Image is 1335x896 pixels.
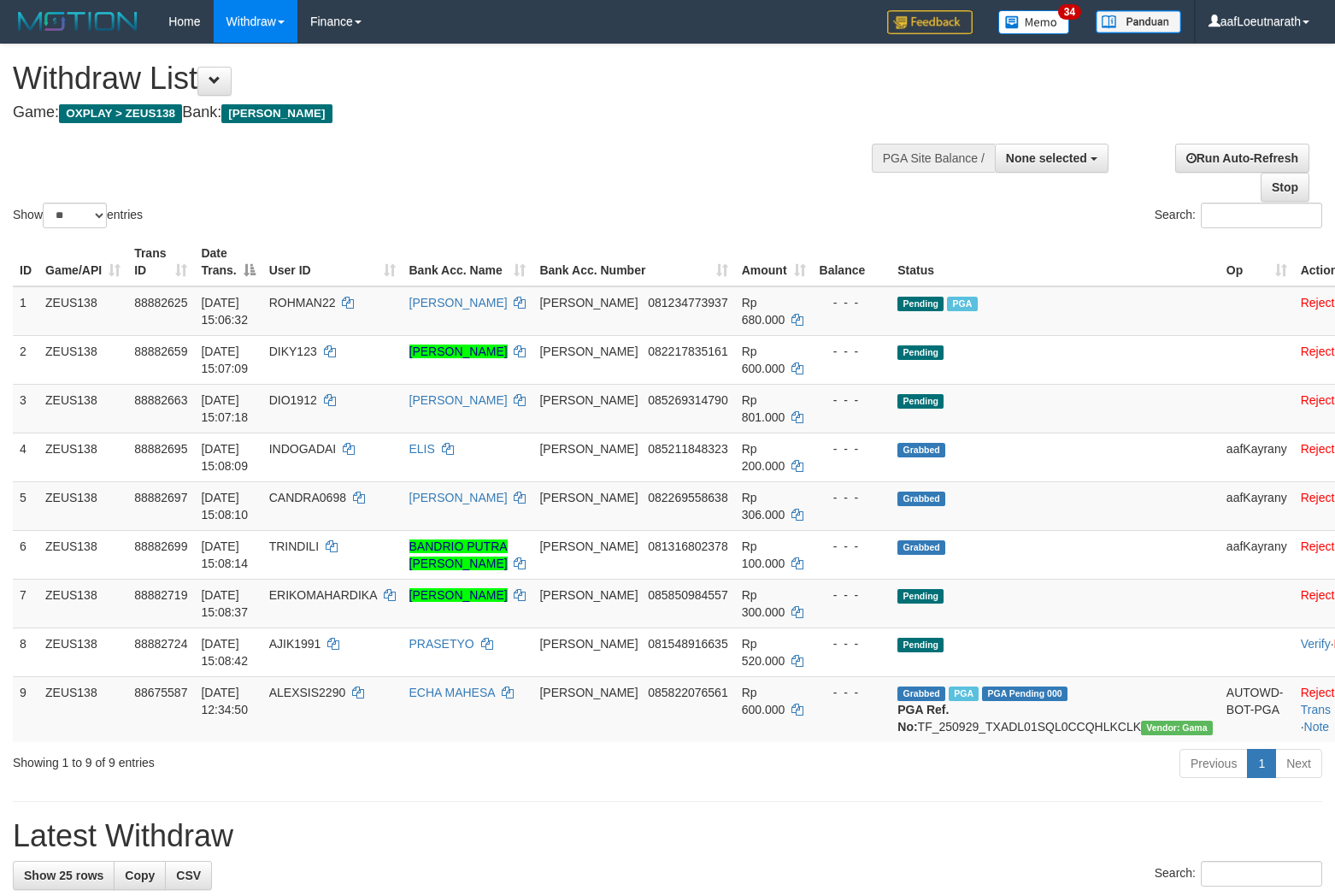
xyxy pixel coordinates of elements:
[403,238,533,286] th: Bank Acc. Name: activate to sort column ascending
[897,297,944,311] span: Pending
[38,530,127,579] td: ZEUS138
[13,481,38,530] td: 5
[134,686,187,699] span: 88675587
[742,539,785,570] span: Rp 100.000
[38,238,127,286] th: Game/API: activate to sort column ascending
[897,638,944,652] span: Pending
[820,392,885,409] div: - - -
[897,394,944,409] span: Pending
[38,676,127,742] td: ZEUS138
[1301,491,1335,504] a: Reject
[13,62,873,96] h1: Withdraw List
[38,628,127,676] td: ZEUS138
[1220,530,1294,579] td: aafKayrany
[269,588,377,602] span: ERIKOMAHARDIKA
[539,345,638,358] span: [PERSON_NAME]
[897,540,945,555] span: Grabbed
[1304,720,1330,734] a: Note
[539,442,638,456] span: [PERSON_NAME]
[409,393,508,407] a: [PERSON_NAME]
[539,393,638,407] span: [PERSON_NAME]
[201,393,248,424] span: [DATE] 15:07:18
[201,345,248,375] span: [DATE] 15:07:09
[1220,433,1294,481] td: aafKayrany
[820,587,885,604] div: - - -
[1220,676,1294,742] td: AUTOWD-BOT-PGA
[38,384,127,433] td: ZEUS138
[1141,721,1213,735] span: Vendor URL: https://trx31.1velocity.biz
[13,104,873,121] h4: Game: Bank:
[176,869,201,882] span: CSV
[998,10,1070,34] img: Button%20Memo.svg
[1006,151,1087,165] span: None selected
[648,491,727,504] span: Copy 082269558638 to clipboard
[648,393,727,407] span: Copy 085269314790 to clipboard
[1301,637,1331,651] a: Verify
[43,203,107,228] select: Showentries
[125,869,155,882] span: Copy
[134,588,187,602] span: 88882719
[742,637,785,668] span: Rp 520.000
[947,297,977,311] span: Marked by aafanarl
[995,144,1109,173] button: None selected
[820,635,885,652] div: - - -
[269,296,336,309] span: ROHMAN22
[887,10,973,34] img: Feedback.jpg
[982,687,1067,701] span: PGA Pending
[742,686,785,716] span: Rp 600.000
[1301,442,1335,456] a: Reject
[539,296,638,309] span: [PERSON_NAME]
[648,637,727,651] span: Copy 081548916635 to clipboard
[1275,749,1322,778] a: Next
[269,491,346,504] span: CANDRA0698
[897,703,949,734] b: PGA Ref. No:
[409,491,508,504] a: [PERSON_NAME]
[13,819,1322,853] h1: Latest Withdraw
[742,442,785,473] span: Rp 200.000
[1247,749,1276,778] a: 1
[1175,144,1309,173] a: Run Auto-Refresh
[648,345,727,358] span: Copy 082217835161 to clipboard
[1058,4,1081,20] span: 34
[13,747,544,771] div: Showing 1 to 9 of 9 entries
[221,104,332,123] span: [PERSON_NAME]
[539,539,638,553] span: [PERSON_NAME]
[532,238,734,286] th: Bank Acc. Number: activate to sort column ascending
[269,637,321,651] span: AJIK1991
[38,481,127,530] td: ZEUS138
[409,345,508,358] a: [PERSON_NAME]
[409,637,474,651] a: PRASETYO
[201,491,248,522] span: [DATE] 15:08:10
[38,433,127,481] td: ZEUS138
[1201,203,1322,228] input: Search:
[897,443,945,457] span: Grabbed
[13,238,38,286] th: ID
[872,144,995,173] div: PGA Site Balance /
[820,294,885,311] div: - - -
[897,589,944,604] span: Pending
[262,238,403,286] th: User ID: activate to sort column ascending
[13,530,38,579] td: 6
[13,203,143,228] label: Show entries
[24,869,103,882] span: Show 25 rows
[813,238,891,286] th: Balance
[409,588,508,602] a: [PERSON_NAME]
[134,539,187,553] span: 88882699
[134,637,187,651] span: 88882724
[1096,10,1181,33] img: panduan.png
[1155,861,1322,887] label: Search:
[820,343,885,360] div: - - -
[1301,393,1335,407] a: Reject
[1261,173,1309,202] a: Stop
[539,637,638,651] span: [PERSON_NAME]
[1301,588,1335,602] a: Reject
[648,539,727,553] span: Copy 081316802378 to clipboard
[269,686,346,699] span: ALEXSIS2290
[134,345,187,358] span: 88882659
[134,296,187,309] span: 88882625
[201,686,248,716] span: [DATE] 12:34:50
[1220,238,1294,286] th: Op: activate to sort column ascending
[201,588,248,619] span: [DATE] 15:08:37
[13,384,38,433] td: 3
[409,686,495,699] a: ECHA MAHESA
